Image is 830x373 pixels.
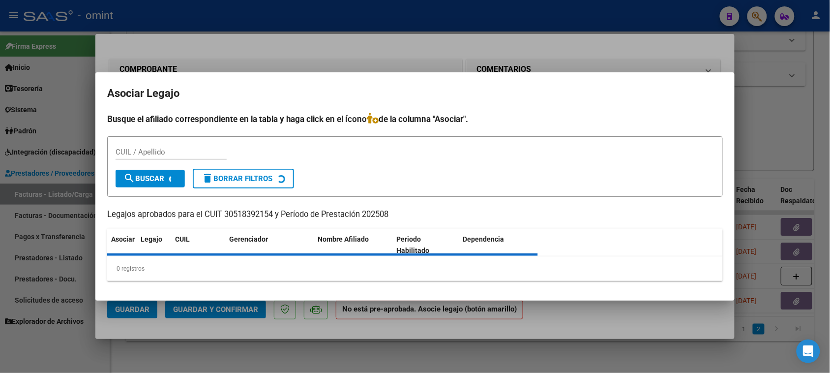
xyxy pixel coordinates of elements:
datatable-header-cell: Legajo [137,229,171,261]
span: Borrar Filtros [202,174,272,183]
datatable-header-cell: CUIL [171,229,225,261]
span: Legajo [141,235,162,243]
datatable-header-cell: Periodo Habilitado [393,229,459,261]
div: Open Intercom Messenger [797,340,820,363]
h4: Busque el afiliado correspondiente en la tabla y haga click en el ícono de la columna "Asociar". [107,113,723,125]
h2: Asociar Legajo [107,84,723,103]
datatable-header-cell: Nombre Afiliado [314,229,393,261]
mat-icon: search [123,172,135,184]
span: Dependencia [463,235,504,243]
datatable-header-cell: Dependencia [459,229,538,261]
mat-icon: delete [202,172,213,184]
span: Periodo Habilitado [397,235,430,254]
button: Buscar [116,170,185,187]
div: 0 registros [107,256,723,281]
span: Buscar [123,174,164,183]
button: Borrar Filtros [193,169,294,188]
datatable-header-cell: Gerenciador [225,229,314,261]
datatable-header-cell: Asociar [107,229,137,261]
span: Asociar [111,235,135,243]
span: CUIL [175,235,190,243]
span: Gerenciador [229,235,268,243]
p: Legajos aprobados para el CUIT 30518392154 y Período de Prestación 202508 [107,209,723,221]
span: Nombre Afiliado [318,235,369,243]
